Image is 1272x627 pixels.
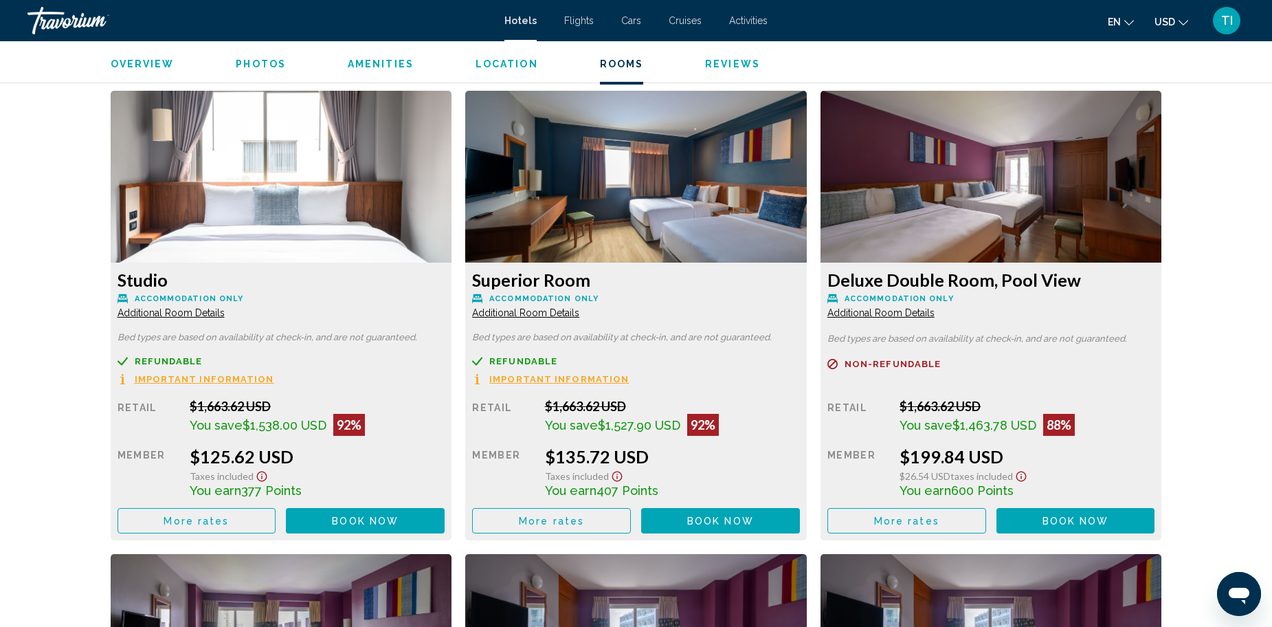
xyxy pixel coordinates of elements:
[900,418,952,432] span: You save
[333,414,365,436] div: 92%
[598,418,680,432] span: $1,527.90 USD
[821,91,1162,263] img: 1392763d-fc68-46c7-93a4-e32e2d85a51b.jpeg
[600,58,644,70] button: Rooms
[596,483,658,498] span: 407 Points
[111,58,175,70] button: Overview
[545,483,596,498] span: You earn
[476,58,538,70] button: Location
[845,294,954,303] span: Accommodation Only
[118,356,445,366] a: Refundable
[472,373,629,385] button: Important Information
[641,508,800,533] button: Book now
[27,7,491,34] a: Travorium
[118,333,445,342] p: Bed types are based on availability at check-in, and are not guaranteed.
[845,360,941,368] span: Non-refundable
[465,91,807,263] img: 58a881ec-3f09-48c5-9f66-41edd83610dd.jpeg
[190,418,243,432] span: You save
[1013,467,1029,483] button: Show Taxes and Fees disclaimer
[111,91,452,263] img: e23fb82d-7211-4356-9c8e-f45567e0db32.jpeg
[669,15,702,26] a: Cruises
[519,516,584,527] span: More rates
[1154,16,1175,27] span: USD
[1221,14,1233,27] span: TI
[827,269,1155,290] h3: Deluxe Double Room, Pool View
[118,399,179,436] div: Retail
[1209,6,1245,35] button: User Menu
[996,508,1155,533] button: Book now
[952,418,1036,432] span: $1,463.78 USD
[687,516,754,527] span: Book now
[827,508,986,533] button: More rates
[118,307,225,318] span: Additional Room Details
[609,467,625,483] button: Show Taxes and Fees disclaimer
[687,414,719,436] div: 92%
[621,15,641,26] a: Cars
[118,269,445,290] h3: Studio
[545,446,800,467] div: $135.72 USD
[950,470,1013,482] span: Taxes included
[190,483,241,498] span: You earn
[705,58,760,69] span: Reviews
[827,307,935,318] span: Additional Room Details
[545,418,598,432] span: You save
[472,333,800,342] p: Bed types are based on availability at check-in, and are not guaranteed.
[1043,414,1075,436] div: 88%
[190,399,445,414] div: $1,663.62 USD
[164,516,229,527] span: More rates
[472,356,800,366] a: Refundable
[472,446,534,498] div: Member
[489,294,599,303] span: Accommodation Only
[236,58,286,69] span: Photos
[348,58,414,69] span: Amenities
[236,58,286,70] button: Photos
[472,399,534,436] div: Retail
[900,470,950,482] span: $26.54 USD
[1217,572,1261,616] iframe: Кнопка запуска окна обмена сообщениями
[135,357,203,366] span: Refundable
[190,470,254,482] span: Taxes included
[600,58,644,69] span: Rooms
[545,399,800,414] div: $1,663.62 USD
[241,483,302,498] span: 377 Points
[504,15,537,26] a: Hotels
[118,508,276,533] button: More rates
[900,399,1154,414] div: $1,663.62 USD
[472,508,631,533] button: More rates
[472,269,800,290] h3: Superior Room
[545,470,609,482] span: Taxes included
[190,446,445,467] div: $125.62 USD
[1108,16,1121,27] span: en
[827,334,1155,344] p: Bed types are based on availability at check-in, and are not guaranteed.
[118,373,274,385] button: Important Information
[489,357,557,366] span: Refundable
[1154,12,1188,32] button: Change currency
[729,15,768,26] a: Activities
[243,418,326,432] span: $1,538.00 USD
[827,399,889,436] div: Retail
[332,516,399,527] span: Book now
[1042,516,1109,527] span: Book now
[135,294,244,303] span: Accommodation Only
[286,508,445,533] button: Book now
[874,516,939,527] span: More rates
[900,483,951,498] span: You earn
[254,467,270,483] button: Show Taxes and Fees disclaimer
[705,58,760,70] button: Reviews
[489,375,629,384] span: Important Information
[827,446,889,498] div: Member
[135,375,274,384] span: Important Information
[951,483,1014,498] span: 600 Points
[900,446,1154,467] div: $199.84 USD
[348,58,414,70] button: Amenities
[1108,12,1134,32] button: Change language
[476,58,538,69] span: Location
[111,58,175,69] span: Overview
[564,15,594,26] a: Flights
[472,307,579,318] span: Additional Room Details
[118,446,179,498] div: Member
